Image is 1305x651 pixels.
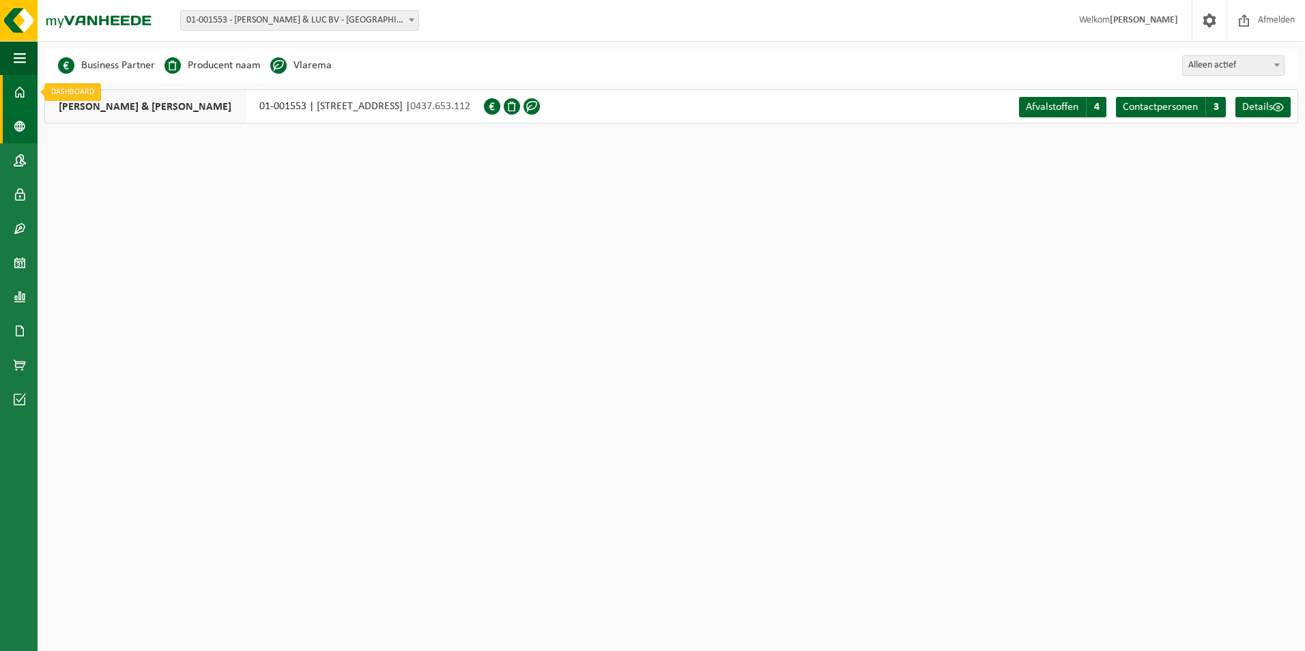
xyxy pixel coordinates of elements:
[164,55,261,76] li: Producent naam
[58,55,155,76] li: Business Partner
[1019,97,1106,117] a: Afvalstoffen 4
[1182,55,1285,76] span: Alleen actief
[1086,97,1106,117] span: 4
[44,89,484,124] div: 01-001553 | [STREET_ADDRESS] |
[1242,102,1273,113] span: Details
[1026,102,1078,113] span: Afvalstoffen
[1183,56,1284,75] span: Alleen actief
[45,90,246,123] span: [PERSON_NAME] & [PERSON_NAME]
[1205,97,1226,117] span: 3
[1123,102,1198,113] span: Contactpersonen
[270,55,332,76] li: Vlarema
[181,11,418,30] span: 01-001553 - PIETERS JOSEPH & LUC BV - OOSTNIEUWKERKE
[1110,15,1178,25] strong: [PERSON_NAME]
[410,101,470,112] span: 0437.653.112
[180,10,419,31] span: 01-001553 - PIETERS JOSEPH & LUC BV - OOSTNIEUWKERKE
[1235,97,1291,117] a: Details
[1116,97,1226,117] a: Contactpersonen 3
